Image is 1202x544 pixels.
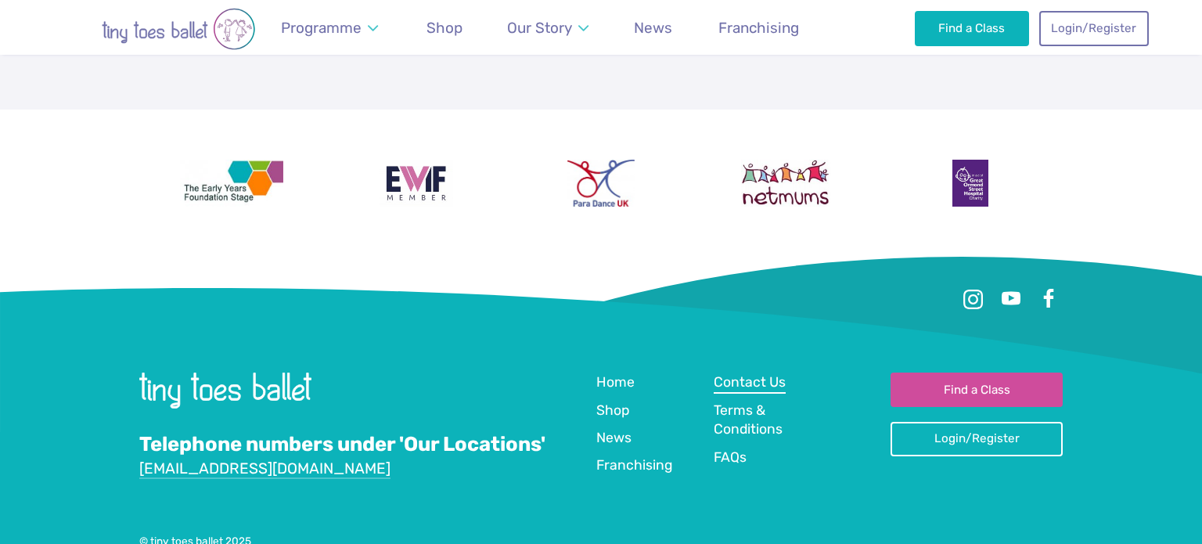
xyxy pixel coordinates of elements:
img: tiny toes ballet [53,8,304,50]
a: Our Story [500,9,596,46]
img: Para Dance UK [567,160,635,207]
a: Programme [273,9,385,46]
a: Find a Class [915,11,1030,45]
img: tiny toes ballet [139,373,311,408]
span: Franchising [596,457,673,473]
a: Telephone numbers under 'Our Locations' [139,432,545,457]
span: Franchising [718,19,799,37]
a: Login/Register [891,422,1063,456]
span: Terms & Conditions [714,402,783,438]
span: News [634,19,672,37]
img: Encouraging Women Into Franchising [380,160,454,207]
a: Terms & Conditions [714,401,817,441]
a: Instagram [959,285,988,313]
a: Contact Us [714,373,786,394]
span: Shop [426,19,462,37]
a: FAQs [714,448,747,469]
span: Home [596,374,635,390]
a: News [596,428,632,449]
a: Franchising [711,9,806,46]
a: Home [596,373,635,394]
img: The Early Years Foundation Stage [180,160,283,207]
span: Programme [281,19,362,37]
a: Find a Class [891,373,1063,407]
a: Shop [419,9,470,46]
span: FAQs [714,449,747,465]
span: Shop [596,402,629,418]
span: News [596,430,632,445]
span: Contact Us [714,374,786,390]
a: [EMAIL_ADDRESS][DOMAIN_NAME] [139,459,390,479]
a: Facebook [1035,285,1063,313]
a: Youtube [997,285,1025,313]
a: Shop [596,401,629,422]
span: Our Story [507,19,572,37]
a: Login/Register [1039,11,1149,45]
a: Franchising [596,456,673,477]
a: News [627,9,680,46]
